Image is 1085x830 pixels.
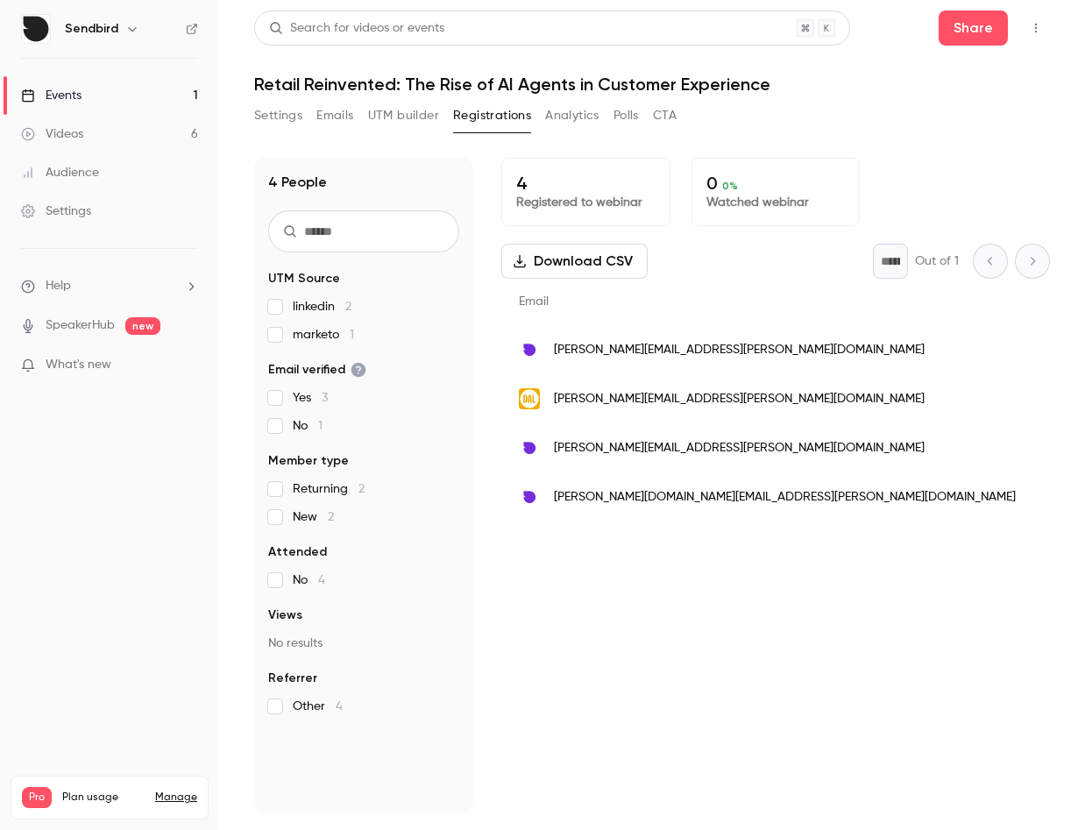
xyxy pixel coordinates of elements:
[519,388,540,409] img: dal.ca
[345,301,351,313] span: 2
[293,698,343,715] span: Other
[268,270,459,715] section: facet-groups
[722,180,738,192] span: 0 %
[519,295,549,308] span: Email
[554,390,925,408] span: [PERSON_NAME][EMAIL_ADDRESS][PERSON_NAME][DOMAIN_NAME]
[368,102,439,130] button: UTM builder
[269,19,444,38] div: Search for videos or events
[268,635,459,652] p: No results
[293,389,328,407] span: Yes
[328,511,334,523] span: 2
[318,574,325,586] span: 4
[519,437,540,458] img: sendbird.com
[268,361,366,379] span: Email verified
[293,326,354,344] span: marketo
[46,277,71,295] span: Help
[268,670,317,687] span: Referrer
[268,270,340,287] span: UTM Source
[545,102,599,130] button: Analytics
[125,317,160,335] span: new
[46,356,111,374] span: What's new
[501,244,648,279] button: Download CSV
[293,571,325,589] span: No
[613,102,639,130] button: Polls
[268,543,327,561] span: Attended
[65,20,118,38] h6: Sendbird
[358,483,365,495] span: 2
[915,252,959,270] p: Out of 1
[22,15,50,43] img: Sendbird
[21,277,198,295] li: help-dropdown-opener
[350,329,354,341] span: 1
[46,316,115,335] a: SpeakerHub
[268,172,327,193] h1: 4 People
[516,173,656,194] p: 4
[554,439,925,458] span: [PERSON_NAME][EMAIL_ADDRESS][PERSON_NAME][DOMAIN_NAME]
[316,102,353,130] button: Emails
[519,486,540,507] img: sendbird.com
[706,173,846,194] p: 0
[21,125,83,143] div: Videos
[254,102,302,130] button: Settings
[322,392,328,404] span: 3
[293,298,351,316] span: linkedin
[336,700,343,713] span: 4
[516,194,656,211] p: Registered to webinar
[155,791,197,805] a: Manage
[453,102,531,130] button: Registrations
[939,11,1008,46] button: Share
[293,417,323,435] span: No
[62,791,145,805] span: Plan usage
[519,339,540,360] img: sendbird.com
[318,420,323,432] span: 1
[268,452,349,470] span: Member type
[293,508,334,526] span: New
[554,488,1016,507] span: [PERSON_NAME][DOMAIN_NAME][EMAIL_ADDRESS][PERSON_NAME][DOMAIN_NAME]
[177,358,198,373] iframe: Noticeable Trigger
[21,164,99,181] div: Audience
[22,787,52,808] span: Pro
[554,341,925,359] span: [PERSON_NAME][EMAIL_ADDRESS][PERSON_NAME][DOMAIN_NAME]
[268,607,302,624] span: Views
[293,480,365,498] span: Returning
[21,87,82,104] div: Events
[653,102,677,130] button: CTA
[254,74,1050,95] h1: Retail Reinvented: The Rise of AI Agents in Customer Experience
[706,194,846,211] p: Watched webinar
[21,202,91,220] div: Settings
